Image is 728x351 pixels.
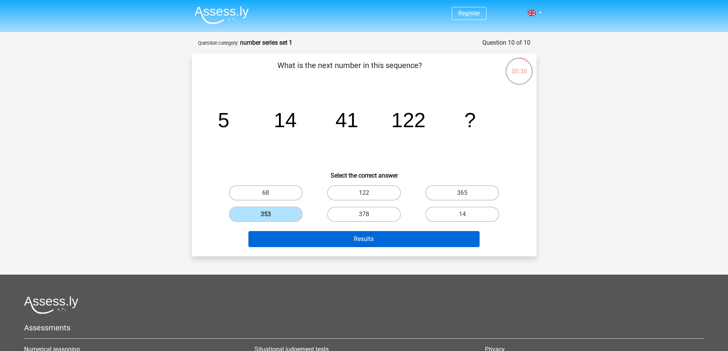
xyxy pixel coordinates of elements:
a: Register [458,10,480,17]
label: 14 [425,207,499,222]
small: Question category: [198,40,238,46]
label: 378 [327,207,401,222]
tspan: 122 [391,108,426,131]
div: Question 10 of 10 [482,38,530,47]
div: 00:30 [505,57,533,76]
tspan: ? [464,108,476,131]
img: Assessly [195,6,249,24]
tspan: 5 [218,108,229,131]
img: Assessly logo [24,296,78,314]
label: 122 [327,185,401,201]
h5: Assessments [24,323,704,332]
label: 365 [425,185,499,201]
p: What is the next number in this sequence? [204,60,496,82]
label: 353 [229,207,303,222]
h6: Select the correct answer [204,166,524,179]
tspan: 14 [274,108,297,131]
label: 68 [229,185,303,201]
tspan: 41 [335,108,358,131]
button: Results [248,231,480,247]
strong: number series set 1 [240,39,292,46]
